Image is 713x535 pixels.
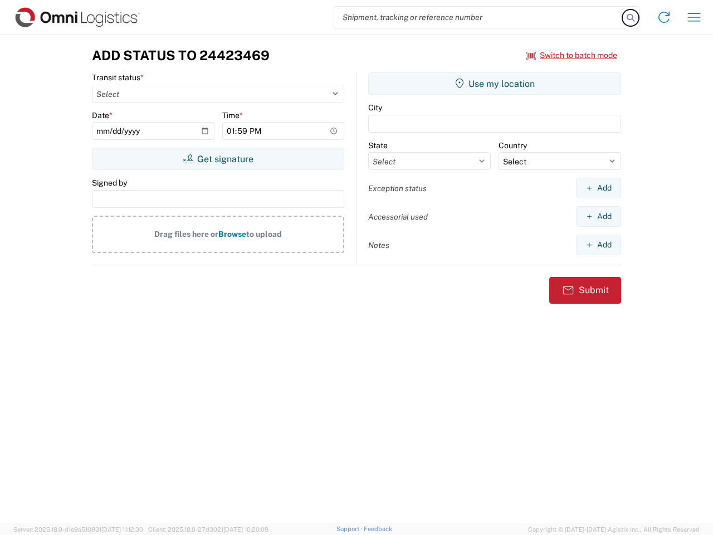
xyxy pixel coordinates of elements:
[246,230,282,239] span: to upload
[92,148,344,170] button: Get signature
[368,212,428,222] label: Accessorial used
[222,110,243,120] label: Time
[528,524,700,534] span: Copyright © [DATE]-[DATE] Agistix Inc., All Rights Reserved
[364,526,392,532] a: Feedback
[368,140,388,150] label: State
[92,72,144,82] label: Transit status
[576,178,621,198] button: Add
[101,526,143,533] span: [DATE] 11:12:30
[223,526,268,533] span: [DATE] 10:20:09
[368,240,389,250] label: Notes
[334,7,623,28] input: Shipment, tracking or reference number
[154,230,218,239] span: Drag files here or
[218,230,246,239] span: Browse
[576,235,621,255] button: Add
[368,72,621,95] button: Use my location
[576,206,621,227] button: Add
[92,47,270,64] h3: Add Status to 24423469
[148,526,268,533] span: Client: 2025.18.0-27d3021
[336,526,364,532] a: Support
[549,277,621,304] button: Submit
[526,46,617,65] button: Switch to batch mode
[368,183,427,193] label: Exception status
[499,140,527,150] label: Country
[92,178,127,188] label: Signed by
[13,526,143,533] span: Server: 2025.18.0-d1e9a510831
[92,110,113,120] label: Date
[368,103,382,113] label: City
